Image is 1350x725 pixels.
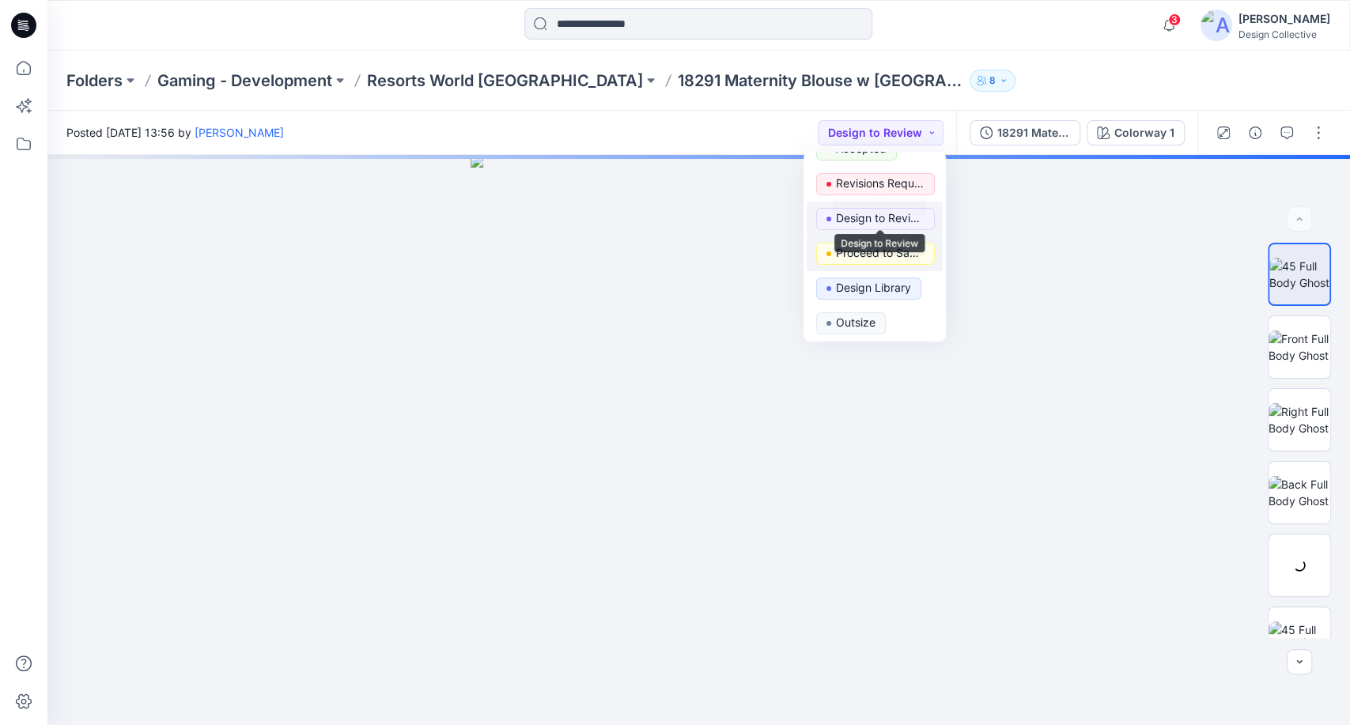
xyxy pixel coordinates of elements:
[1201,9,1232,41] img: avatar
[471,155,927,725] img: eyJhbGciOiJIUzI1NiIsImtpZCI6IjAiLCJzbHQiOiJzZXMiLCJ0eXAiOiJKV1QifQ.eyJkYXRhIjp7InR5cGUiOiJzdG9yYW...
[195,126,284,139] a: [PERSON_NAME]
[1269,330,1330,364] img: Front Full Body Ghost
[836,278,911,298] p: Design Library
[1114,124,1174,142] div: Colorway 1
[1242,120,1268,145] button: Details
[1269,476,1330,509] img: Back Full Body Ghost
[157,70,332,92] a: Gaming - Development
[1087,120,1185,145] button: Colorway 1
[989,72,996,89] p: 8
[1238,9,1330,28] div: [PERSON_NAME]
[1238,28,1330,40] div: Design Collective
[836,312,875,333] p: Outsize
[66,124,284,141] span: Posted [DATE] 13:56 by
[970,70,1015,92] button: 8
[367,70,643,92] a: Resorts World [GEOGRAPHIC_DATA]
[1269,403,1330,436] img: Right Full Body Ghost
[1168,13,1181,26] span: 3
[997,124,1070,142] div: 18291 Maternity Blouse w Contrast Center Panel Resorts World NYC
[678,70,963,92] p: 18291 Maternity Blouse w [GEOGRAPHIC_DATA] [GEOGRAPHIC_DATA]
[836,243,925,263] p: Proceed to Sampling
[1269,258,1329,291] img: 45 Full Body Ghost
[836,173,925,194] p: Revisions Requested
[1269,621,1330,655] img: 45 Full Body
[970,120,1080,145] button: 18291 Maternity Blouse w [GEOGRAPHIC_DATA] [GEOGRAPHIC_DATA]
[836,208,925,228] p: Design to Review
[66,70,123,92] a: Folders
